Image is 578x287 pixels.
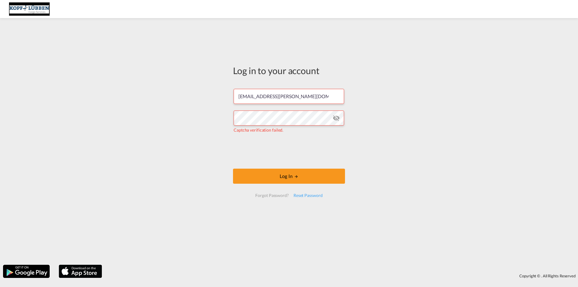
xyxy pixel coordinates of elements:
button: LOGIN [233,169,345,184]
iframe: reCAPTCHA [243,139,335,163]
img: google.png [2,264,50,279]
md-icon: icon-eye-off [333,114,340,122]
img: apple.png [58,264,103,279]
input: Enter email/phone number [234,89,344,104]
div: Forgot Password? [253,190,291,201]
img: 25cf3bb0aafc11ee9c4fdbd399af7748.JPG [9,2,50,16]
div: Copyright © . All Rights Reserved [105,271,578,281]
div: Reset Password [291,190,325,201]
div: Log in to your account [233,64,345,77]
span: Captcha verification failed. [234,127,283,133]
